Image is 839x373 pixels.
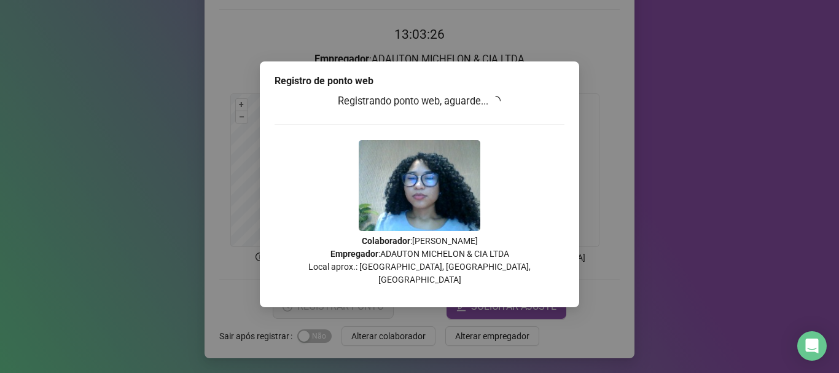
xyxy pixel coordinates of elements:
strong: Empregador [330,249,378,259]
div: Registro de ponto web [275,74,564,88]
p: : [PERSON_NAME] : ADAUTON MICHELON & CIA LTDA Local aprox.: [GEOGRAPHIC_DATA], [GEOGRAPHIC_DATA],... [275,235,564,286]
div: Open Intercom Messenger [797,331,827,361]
img: Z [359,140,480,231]
h3: Registrando ponto web, aguarde... [275,93,564,109]
span: loading [489,94,502,108]
strong: Colaborador [362,236,410,246]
